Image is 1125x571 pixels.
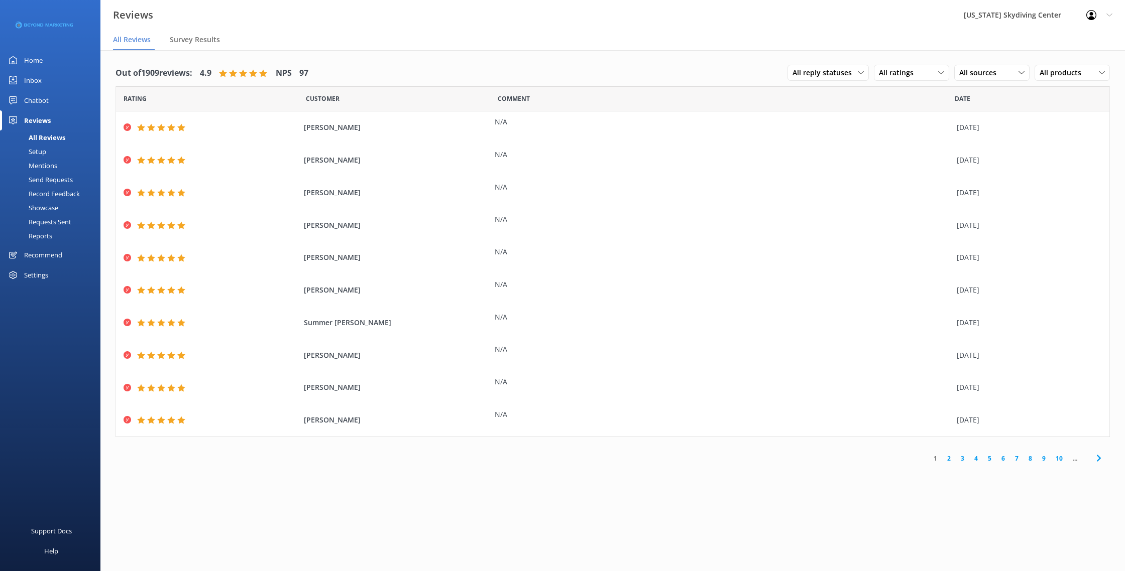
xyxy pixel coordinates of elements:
[957,317,1097,328] div: [DATE]
[276,67,292,80] h4: NPS
[955,94,970,103] span: Date
[24,90,49,110] div: Chatbot
[495,279,952,290] div: N/A
[6,215,71,229] div: Requests Sent
[495,214,952,225] div: N/A
[6,229,52,243] div: Reports
[299,67,308,80] h4: 97
[879,67,920,78] span: All ratings
[6,145,46,159] div: Setup
[996,454,1010,463] a: 6
[793,67,858,78] span: All reply statuses
[1037,454,1051,463] a: 9
[304,252,489,263] span: [PERSON_NAME]
[1051,454,1068,463] a: 10
[6,159,100,173] a: Mentions
[6,215,100,229] a: Requests Sent
[304,317,489,328] span: Summer [PERSON_NAME]
[304,284,489,296] span: [PERSON_NAME]
[956,454,969,463] a: 3
[6,145,100,159] a: Setup
[304,155,489,166] span: [PERSON_NAME]
[957,382,1097,393] div: [DATE]
[957,350,1097,361] div: [DATE]
[44,541,58,561] div: Help
[304,220,489,231] span: [PERSON_NAME]
[495,116,952,127] div: N/A
[495,182,952,193] div: N/A
[6,229,100,243] a: Reports
[1040,67,1087,78] span: All products
[495,149,952,160] div: N/A
[113,35,151,45] span: All Reviews
[929,454,942,463] a: 1
[24,110,51,130] div: Reviews
[304,350,489,361] span: [PERSON_NAME]
[957,252,1097,263] div: [DATE]
[6,159,57,173] div: Mentions
[304,187,489,198] span: [PERSON_NAME]
[495,376,952,387] div: N/A
[6,201,58,215] div: Showcase
[1068,454,1082,463] span: ...
[306,94,340,103] span: Date
[957,187,1097,198] div: [DATE]
[116,67,192,80] h4: Out of 1909 reviews:
[24,245,62,265] div: Recommend
[24,70,42,90] div: Inbox
[6,187,100,201] a: Record Feedback
[24,265,48,285] div: Settings
[6,130,100,145] a: All Reviews
[6,130,65,145] div: All Reviews
[113,7,153,23] h3: Reviews
[1010,454,1024,463] a: 7
[6,187,80,201] div: Record Feedback
[495,246,952,257] div: N/A
[969,454,983,463] a: 4
[498,94,530,103] span: Question
[495,344,952,355] div: N/A
[983,454,996,463] a: 5
[200,67,211,80] h4: 4.9
[957,122,1097,133] div: [DATE]
[957,220,1097,231] div: [DATE]
[6,173,73,187] div: Send Requests
[957,414,1097,425] div: [DATE]
[1024,454,1037,463] a: 8
[304,122,489,133] span: [PERSON_NAME]
[24,50,43,70] div: Home
[304,414,489,425] span: [PERSON_NAME]
[957,155,1097,166] div: [DATE]
[942,454,956,463] a: 2
[495,312,952,323] div: N/A
[124,94,147,103] span: Date
[6,173,100,187] a: Send Requests
[170,35,220,45] span: Survey Results
[304,382,489,393] span: [PERSON_NAME]
[959,67,1002,78] span: All sources
[957,284,1097,296] div: [DATE]
[6,201,100,215] a: Showcase
[31,521,72,541] div: Support Docs
[15,17,73,34] img: 3-1676954853.png
[495,409,952,420] div: N/A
